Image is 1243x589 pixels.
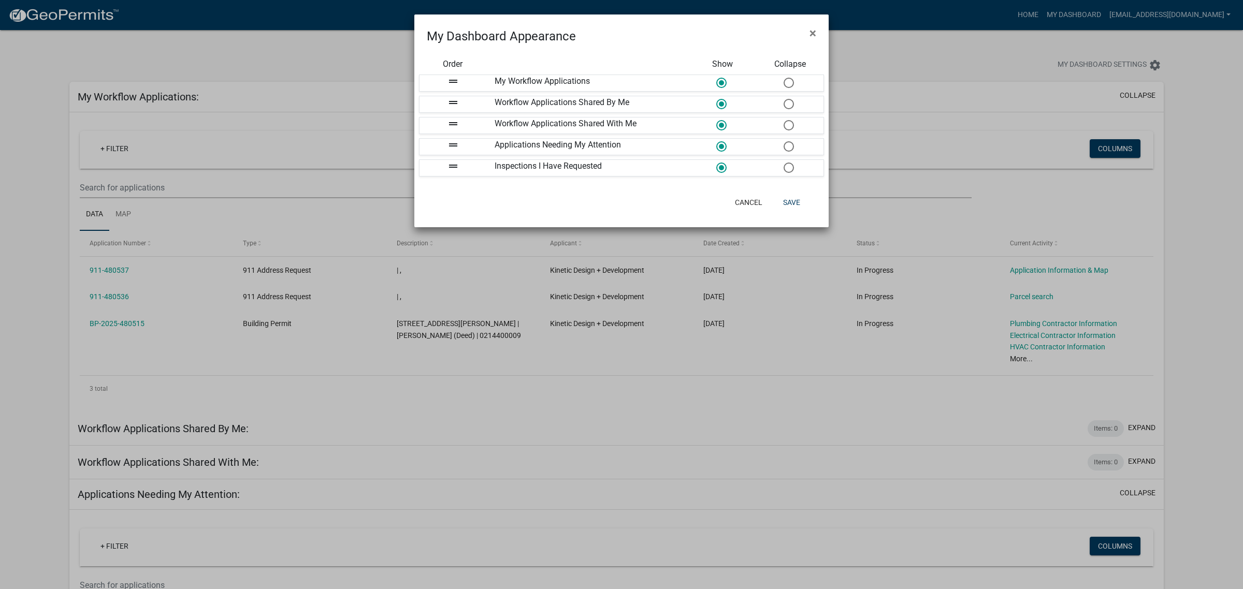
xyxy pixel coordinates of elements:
div: My Workflow Applications [487,75,689,91]
h4: My Dashboard Appearance [427,27,576,46]
div: Applications Needing My Attention [487,139,689,155]
div: Workflow Applications Shared With Me [487,117,689,134]
button: Cancel [727,193,771,212]
button: Save [775,193,808,212]
i: drag_handle [447,160,459,172]
i: drag_handle [447,75,459,87]
div: Inspections I Have Requested [487,160,689,176]
i: drag_handle [447,139,459,151]
i: drag_handle [447,117,459,130]
span: × [810,26,816,40]
div: Workflow Applications Shared By Me [487,96,689,112]
div: Collapse [757,58,824,70]
div: Order [419,58,486,70]
i: drag_handle [447,96,459,109]
button: Close [801,19,825,48]
div: Show [689,58,756,70]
